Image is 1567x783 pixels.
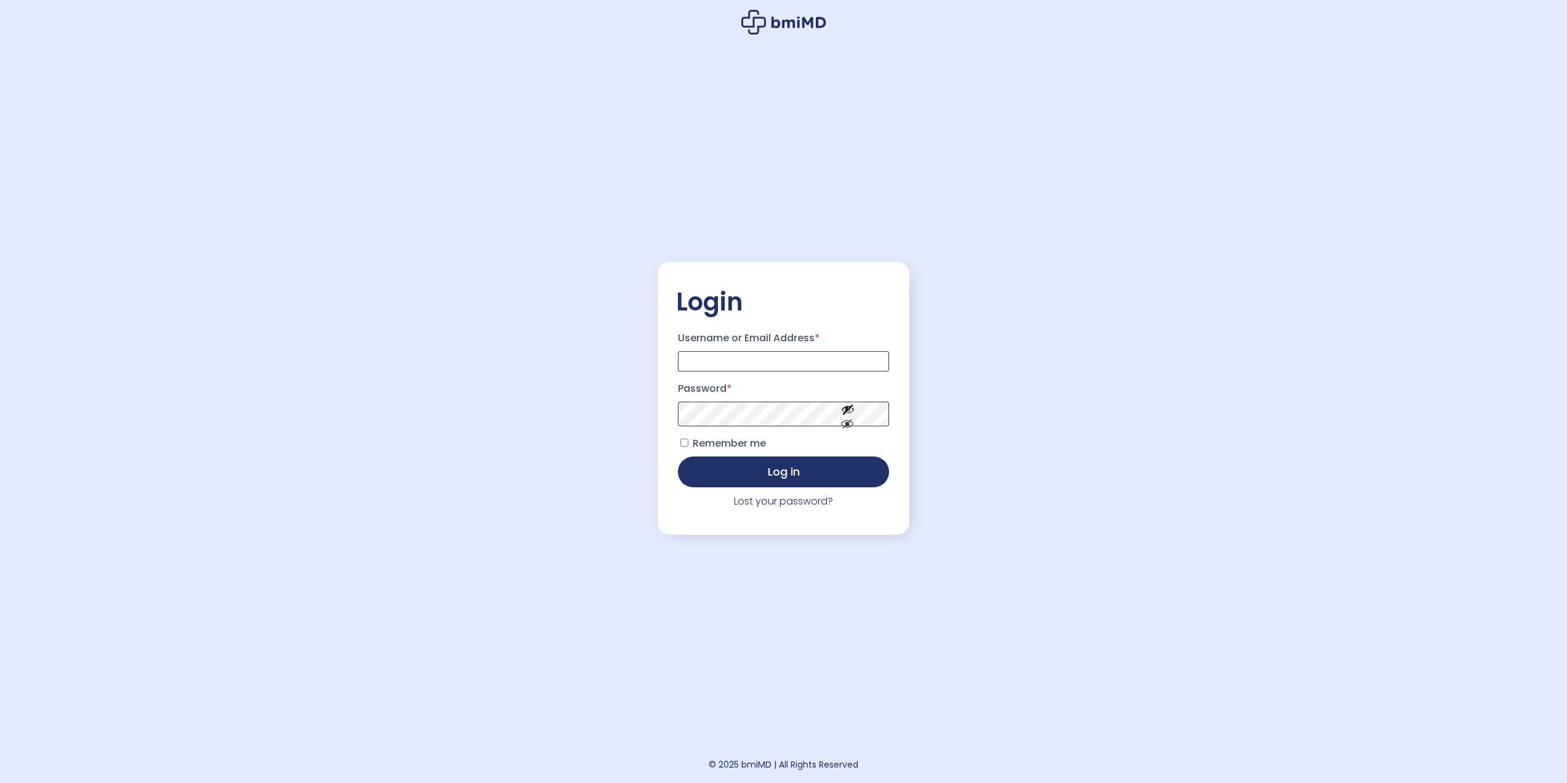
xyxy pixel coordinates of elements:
label: Password [678,379,889,399]
button: Show password [813,392,882,435]
a: Lost your password? [734,494,833,508]
span: Remember me [693,436,766,450]
label: Username or Email Address [678,328,889,348]
button: Log in [678,456,889,487]
input: Remember me [680,439,688,447]
h2: Login [676,286,891,317]
div: © 2025 bmiMD | All Rights Reserved [709,756,858,773]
